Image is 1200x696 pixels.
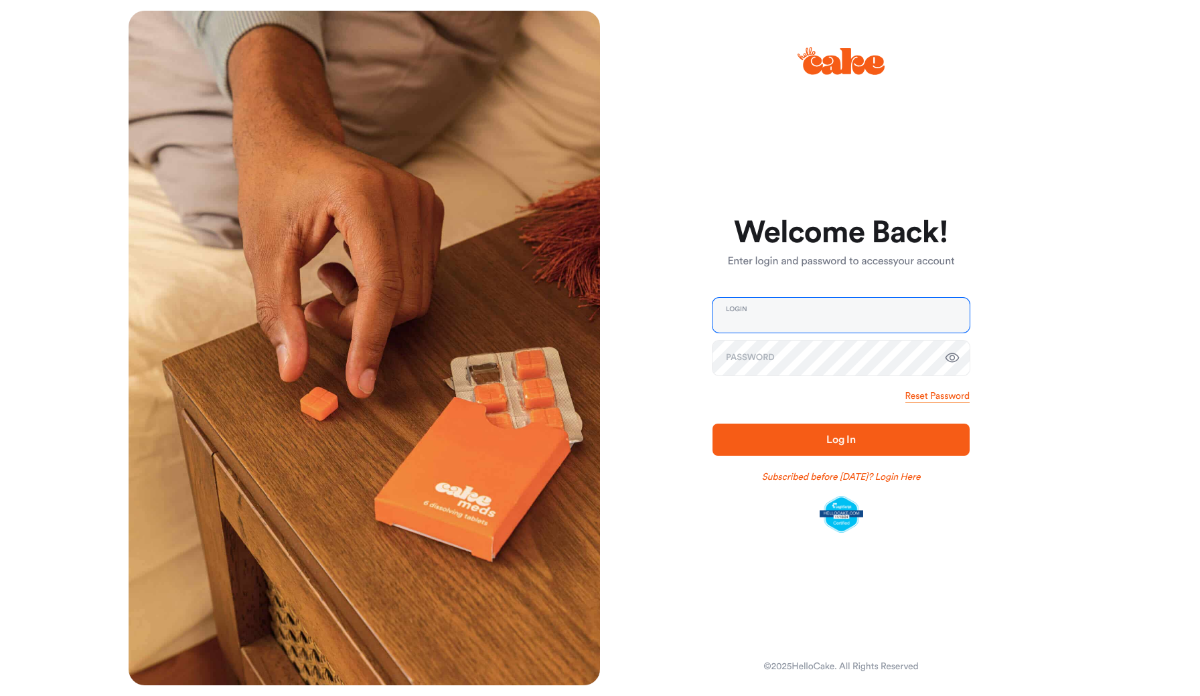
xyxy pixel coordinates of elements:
span: Log In [826,434,856,445]
img: legit-script-certified.png [820,496,863,533]
a: Subscribed before [DATE]? Login Here [762,470,921,484]
p: Enter login and password to access your account [712,254,970,270]
h1: Welcome Back! [712,217,970,249]
button: Log In [712,424,970,456]
a: Reset Password [905,389,970,403]
div: © 2025 HelloCake. All Rights Reserved [763,660,918,673]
